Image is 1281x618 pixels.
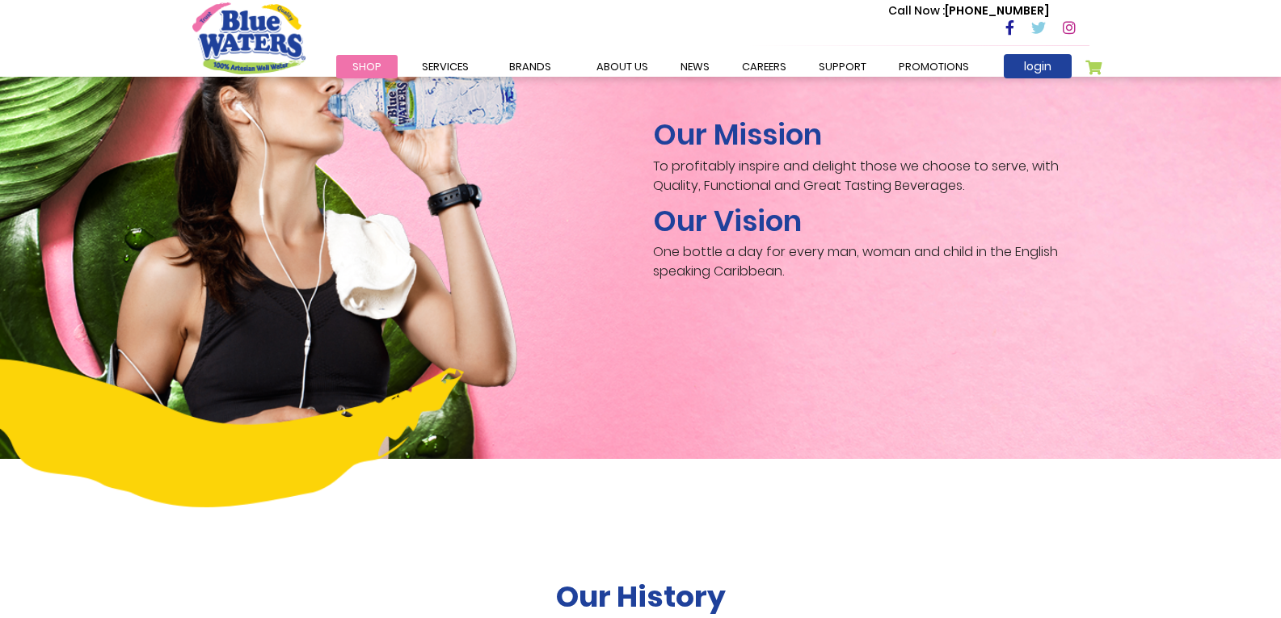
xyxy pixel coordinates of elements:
a: store logo [192,2,306,74]
h2: Our Vision [653,204,1089,238]
a: support [803,55,883,78]
a: News [664,55,726,78]
a: about us [580,55,664,78]
span: Brands [509,59,551,74]
a: careers [726,55,803,78]
a: login [1004,54,1072,78]
h2: Our History [556,579,726,614]
p: One bottle a day for every man, woman and child in the English speaking Caribbean. [653,242,1089,281]
span: Services [422,59,469,74]
h2: Our Mission [653,117,1089,152]
span: Shop [352,59,381,74]
p: To profitably inspire and delight those we choose to serve, with Quality, Functional and Great Ta... [653,157,1089,195]
a: Promotions [883,55,985,78]
p: [PHONE_NUMBER] [888,2,1049,19]
span: Call Now : [888,2,945,19]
